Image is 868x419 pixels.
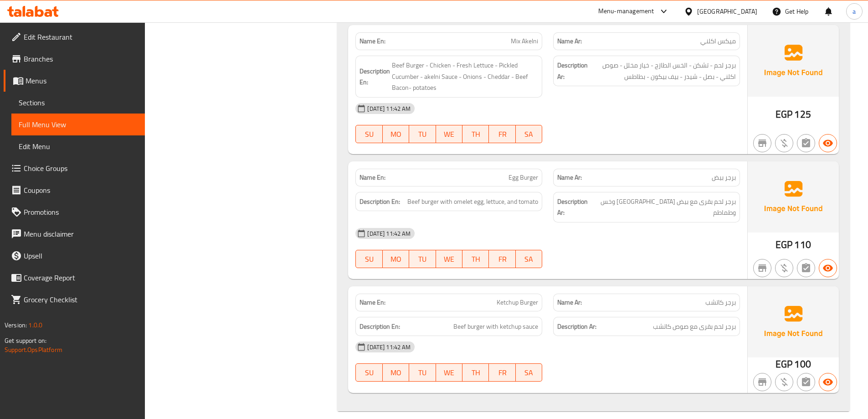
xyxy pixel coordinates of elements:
[360,128,379,141] span: SU
[386,253,406,266] span: MO
[453,321,538,332] span: Beef burger with ketchup sauce
[364,343,414,352] span: [DATE] 11:42 AM
[5,344,62,356] a: Support.OpsPlatform
[413,366,432,379] span: TU
[407,196,538,207] span: Beef burger with omelet egg, lettuce, and tomato
[4,26,145,48] a: Edit Restaurant
[753,259,771,277] button: Not branch specific item
[409,363,436,382] button: TU
[360,253,379,266] span: SU
[819,259,837,277] button: Available
[590,60,736,82] span: برجر لحم - تشكن - الخس الطازج - خيار مخلل - صوص اكلني - بصل - شيدر - بيف بيكون - بطاطس
[748,25,839,96] img: Ae5nvW7+0k+MAAAAAElFTkSuQmCC
[497,298,538,307] span: Ketchup Burger
[748,161,839,233] img: Ae5nvW7+0k+MAAAAAElFTkSuQmCC
[436,250,462,268] button: WE
[853,6,856,16] span: a
[753,134,771,152] button: Not branch specific item
[775,373,793,391] button: Purchased item
[360,366,379,379] span: SU
[360,298,385,307] strong: Name En:
[355,125,382,143] button: SU
[516,125,542,143] button: SA
[24,272,138,283] span: Coverage Report
[4,267,145,289] a: Coverage Report
[775,134,793,152] button: Purchased item
[4,48,145,70] a: Branches
[19,119,138,130] span: Full Menu View
[26,75,138,86] span: Menus
[557,173,582,182] strong: Name Ar:
[797,373,815,391] button: Not has choices
[705,298,736,307] span: برجر كاتشب
[466,253,485,266] span: TH
[11,114,145,135] a: Full Menu View
[436,125,462,143] button: WE
[24,250,138,261] span: Upsell
[493,366,512,379] span: FR
[360,196,400,207] strong: Description En:
[4,70,145,92] a: Menus
[466,128,485,141] span: TH
[24,294,138,305] span: Grocery Checklist
[364,229,414,238] span: [DATE] 11:42 AM
[797,134,815,152] button: Not has choices
[557,36,582,46] strong: Name Ar:
[516,363,542,382] button: SA
[440,253,459,266] span: WE
[383,363,409,382] button: MO
[386,366,406,379] span: MO
[24,228,138,239] span: Menu disclaimer
[819,134,837,152] button: Available
[19,141,138,152] span: Edit Menu
[355,250,382,268] button: SU
[24,163,138,174] span: Choice Groups
[24,185,138,196] span: Coupons
[440,366,459,379] span: WE
[753,373,771,391] button: Not branch specific item
[557,196,592,218] strong: Description Ar:
[24,207,138,217] span: Promotions
[462,363,489,382] button: TH
[519,253,539,266] span: SA
[462,125,489,143] button: TH
[594,196,736,218] span: برجر لحم بقرى مع بيض [GEOGRAPHIC_DATA] وخس وطماطم
[794,355,811,373] span: 100
[24,31,138,42] span: Edit Restaurant
[360,321,400,332] strong: Description En:
[653,321,736,332] span: برجر لحم بقرى مع صوص كاتشب
[436,363,462,382] button: WE
[360,36,385,46] strong: Name En:
[819,373,837,391] button: Available
[489,125,515,143] button: FR
[462,250,489,268] button: TH
[360,66,390,88] strong: Description En:
[28,319,42,331] span: 1.0.0
[4,223,145,245] a: Menu disclaimer
[4,289,145,310] a: Grocery Checklist
[557,298,582,307] strong: Name Ar:
[712,173,736,182] span: برجر بيض
[697,6,757,16] div: [GEOGRAPHIC_DATA]
[4,245,145,267] a: Upsell
[383,250,409,268] button: MO
[4,179,145,201] a: Coupons
[11,92,145,114] a: Sections
[413,128,432,141] span: TU
[511,36,538,46] span: Mix Akelni
[748,286,839,357] img: Ae5nvW7+0k+MAAAAAElFTkSuQmCC
[355,363,382,382] button: SU
[360,173,385,182] strong: Name En:
[440,128,459,141] span: WE
[413,253,432,266] span: TU
[775,259,793,277] button: Purchased item
[5,319,27,331] span: Version:
[4,157,145,179] a: Choice Groups
[700,36,736,46] span: ميكس اكلني
[4,201,145,223] a: Promotions
[493,253,512,266] span: FR
[466,366,485,379] span: TH
[776,105,792,123] span: EGP
[797,259,815,277] button: Not has choices
[383,125,409,143] button: MO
